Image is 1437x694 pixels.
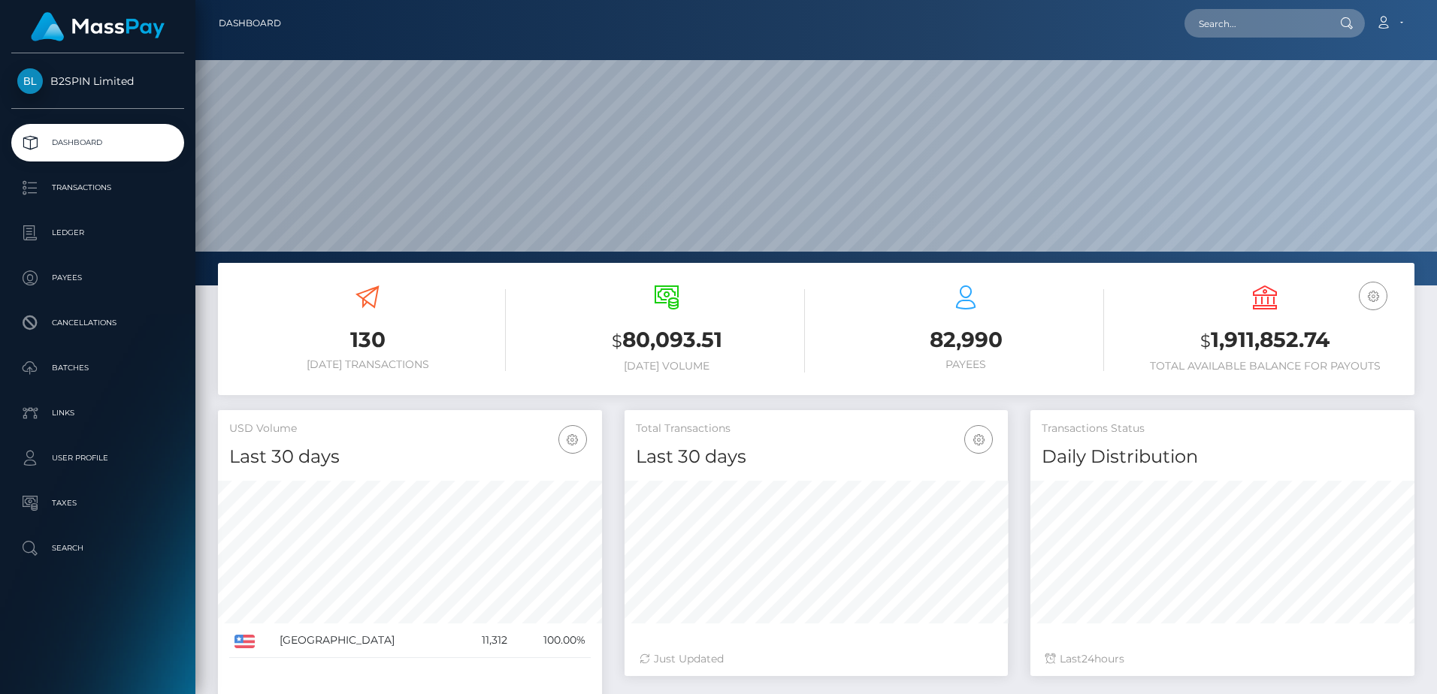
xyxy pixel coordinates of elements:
a: Taxes [11,484,184,522]
div: Last hours [1045,651,1399,667]
a: Links [11,394,184,432]
h5: USD Volume [229,421,591,436]
p: Taxes [17,492,178,514]
p: Dashboard [17,131,178,154]
span: 24 [1082,652,1094,665]
h3: 1,911,852.74 [1127,325,1403,356]
h3: 130 [229,325,506,355]
p: Search [17,537,178,560]
a: Dashboard [11,124,184,161]
small: $ [1200,330,1211,352]
td: [GEOGRAPHIC_DATA] [274,623,459,658]
h4: Daily Distribution [1042,444,1403,470]
td: 100.00% [513,623,590,658]
h5: Transactions Status [1042,421,1403,436]
h4: Last 30 days [229,444,591,470]
h5: Total Transactions [636,421,997,436]
h6: Total Available Balance for Payouts [1127,360,1403,373]
p: Transactions [17,177,178,199]
p: Batches [17,357,178,379]
h6: [DATE] Transactions [229,358,506,371]
img: US.png [234,635,255,648]
span: B2SPIN Limited [11,74,184,88]
p: Cancellations [17,312,178,334]
a: User Profile [11,439,184,477]
h3: 82,990 [827,325,1104,355]
small: $ [612,330,622,352]
a: Cancellations [11,304,184,342]
p: Ledger [17,222,178,244]
p: Links [17,402,178,424]
a: Search [11,530,184,567]
h4: Last 30 days [636,444,997,470]
h6: [DATE] Volume [528,360,805,373]
a: Dashboard [219,8,281,39]
a: Batches [11,349,184,387]
a: Payees [11,259,184,297]
img: MassPay Logo [31,12,165,41]
a: Transactions [11,169,184,207]
h6: Payees [827,358,1104,371]
input: Search... [1184,9,1326,38]
div: Just Updated [640,651,994,667]
p: User Profile [17,447,178,469]
h3: 80,093.51 [528,325,805,356]
p: Payees [17,267,178,289]
img: B2SPIN Limited [17,68,43,94]
a: Ledger [11,214,184,252]
td: 11,312 [460,623,513,658]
